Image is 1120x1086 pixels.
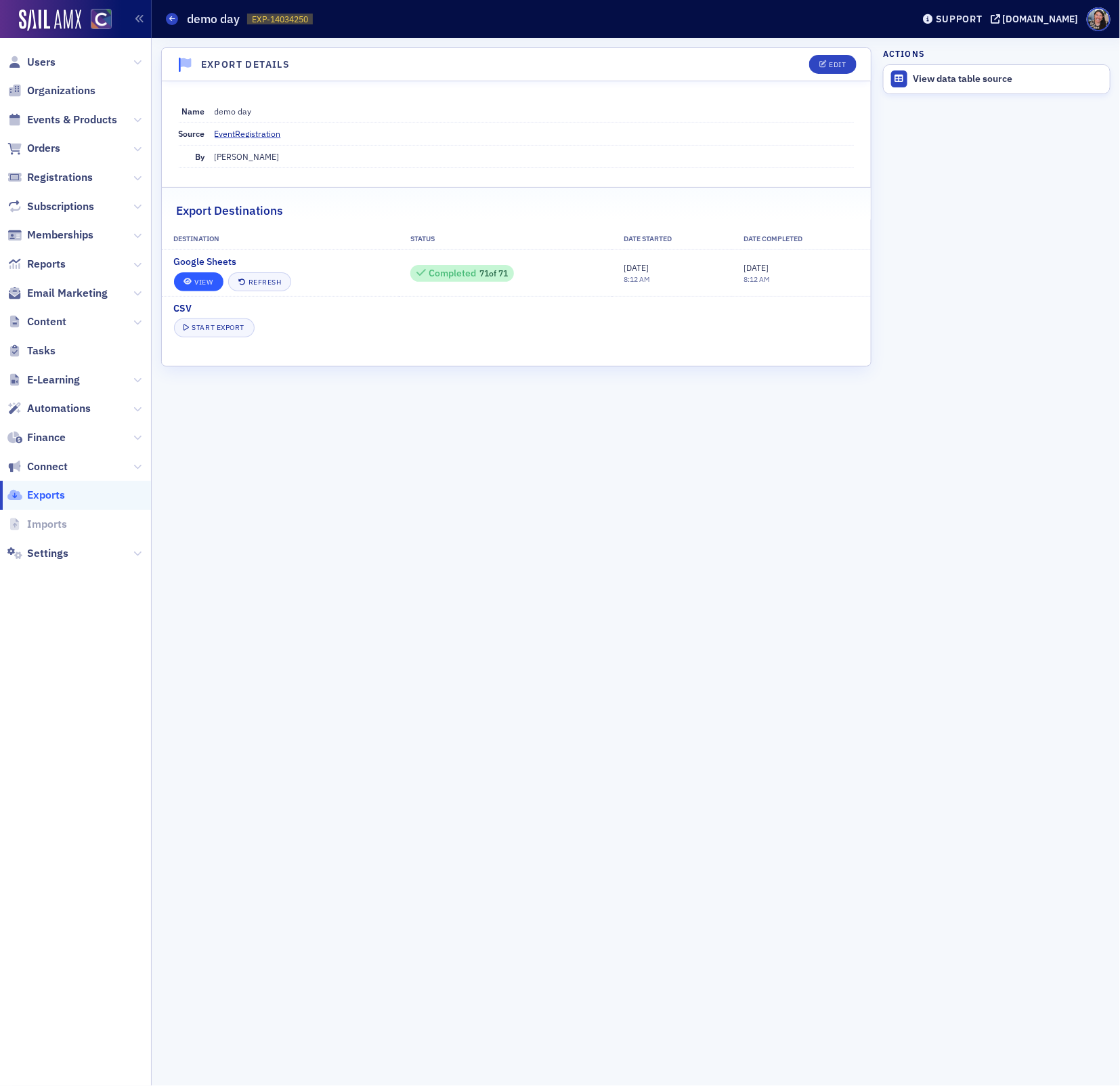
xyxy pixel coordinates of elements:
[27,373,80,388] span: E-Learning
[174,301,192,316] span: CSV
[7,170,93,185] a: Registrations
[913,73,1103,85] div: View data table source
[7,257,66,272] a: Reports
[7,373,80,388] a: E-Learning
[188,11,240,27] h1: demo day
[215,127,291,140] a: EventRegistration
[27,199,94,214] span: Subscriptions
[410,265,514,282] div: 71 / 71 Rows
[19,9,81,31] img: SailAMX
[182,106,205,117] span: Name
[228,272,292,291] button: Refresh
[27,257,66,272] span: Reports
[7,199,94,214] a: Subscriptions
[7,459,68,474] a: Connect
[624,274,650,284] time: 8:12 AM
[809,55,856,74] button: Edit
[215,146,855,167] dd: [PERSON_NAME]
[936,13,983,25] div: Support
[27,546,68,561] span: Settings
[27,228,93,243] span: Memberships
[174,318,255,337] button: Start Export
[7,517,67,532] a: Imports
[744,274,771,284] time: 8:12 AM
[27,55,56,70] span: Users
[196,151,205,162] span: By
[884,65,1110,93] a: View data table source
[179,128,205,139] span: Source
[732,229,870,249] th: Date Completed
[7,141,60,156] a: Orders
[201,58,290,72] h4: Export Details
[7,488,65,503] a: Exports
[174,272,223,291] a: View
[27,459,68,474] span: Connect
[252,14,308,25] span: EXP-14034250
[27,83,95,98] span: Organizations
[7,286,108,301] a: Email Marketing
[27,314,66,329] span: Content
[7,430,66,445] a: Finance
[27,430,66,445] span: Finance
[27,170,93,185] span: Registrations
[174,255,237,269] span: Google Sheets
[7,228,93,243] a: Memberships
[429,270,476,277] div: Completed
[27,141,60,156] span: Orders
[81,9,112,32] a: View Homepage
[7,314,66,329] a: Content
[829,61,846,68] div: Edit
[7,546,68,561] a: Settings
[27,112,117,127] span: Events & Products
[1003,13,1079,25] div: [DOMAIN_NAME]
[27,517,67,532] span: Imports
[7,55,56,70] a: Users
[1087,7,1111,31] span: Profile
[991,14,1083,24] button: [DOMAIN_NAME]
[7,401,91,416] a: Automations
[883,47,925,60] h4: Actions
[416,267,508,279] div: 71 of 71
[215,100,855,122] dd: demo day
[27,343,56,358] span: Tasks
[7,112,117,127] a: Events & Products
[624,262,649,273] span: [DATE]
[7,343,56,358] a: Tasks
[162,229,399,249] th: Destination
[176,202,283,220] h2: Export Destinations
[91,9,112,30] img: SailAMX
[744,262,769,273] span: [DATE]
[27,286,108,301] span: Email Marketing
[399,229,611,249] th: Status
[611,229,732,249] th: Date Started
[27,401,91,416] span: Automations
[27,488,65,503] span: Exports
[7,83,95,98] a: Organizations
